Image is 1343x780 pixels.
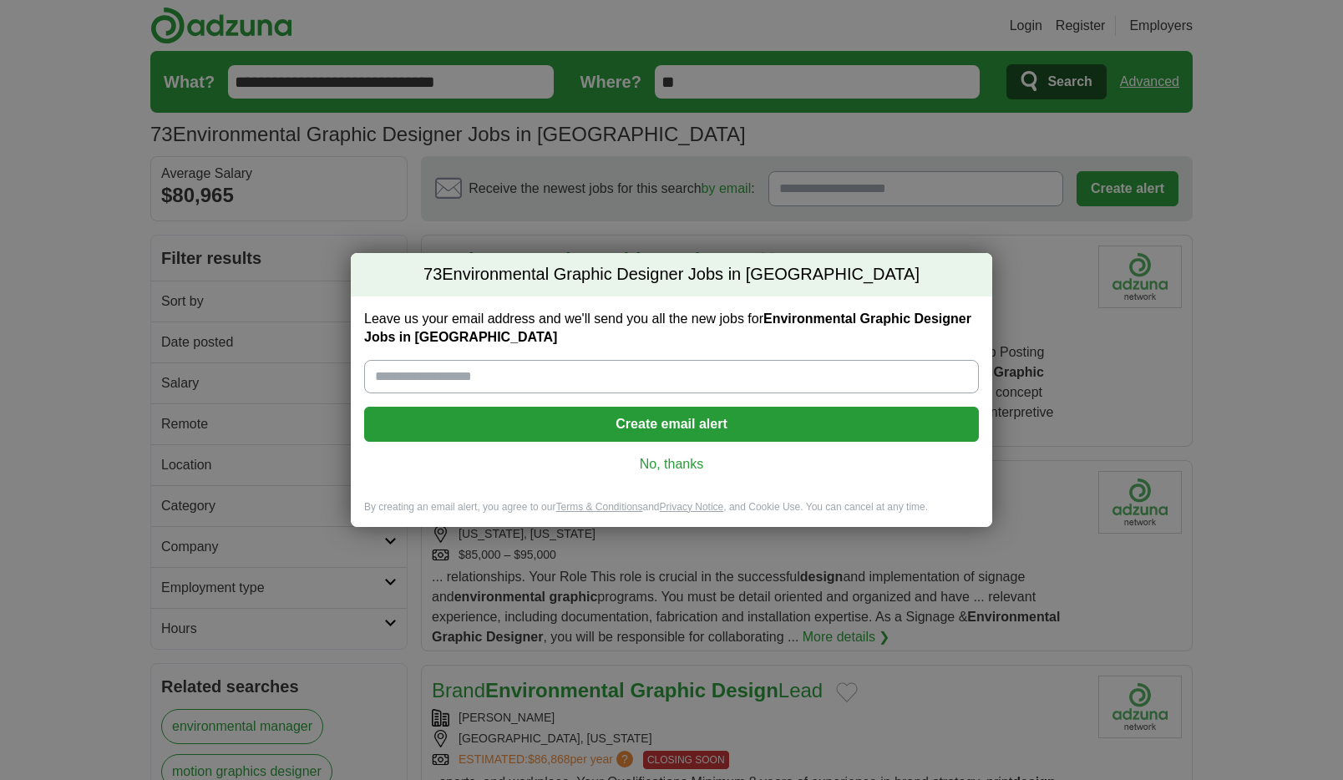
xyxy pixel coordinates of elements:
h2: Environmental Graphic Designer Jobs in [GEOGRAPHIC_DATA] [351,253,992,296]
span: 73 [423,263,442,286]
label: Leave us your email address and we'll send you all the new jobs for [364,310,979,347]
a: Terms & Conditions [555,501,642,513]
div: By creating an email alert, you agree to our and , and Cookie Use. You can cancel at any time. [351,500,992,528]
strong: Environmental Graphic Designer Jobs in [GEOGRAPHIC_DATA] [364,311,971,344]
button: Create email alert [364,407,979,442]
a: No, thanks [378,455,965,474]
a: Privacy Notice [660,501,724,513]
